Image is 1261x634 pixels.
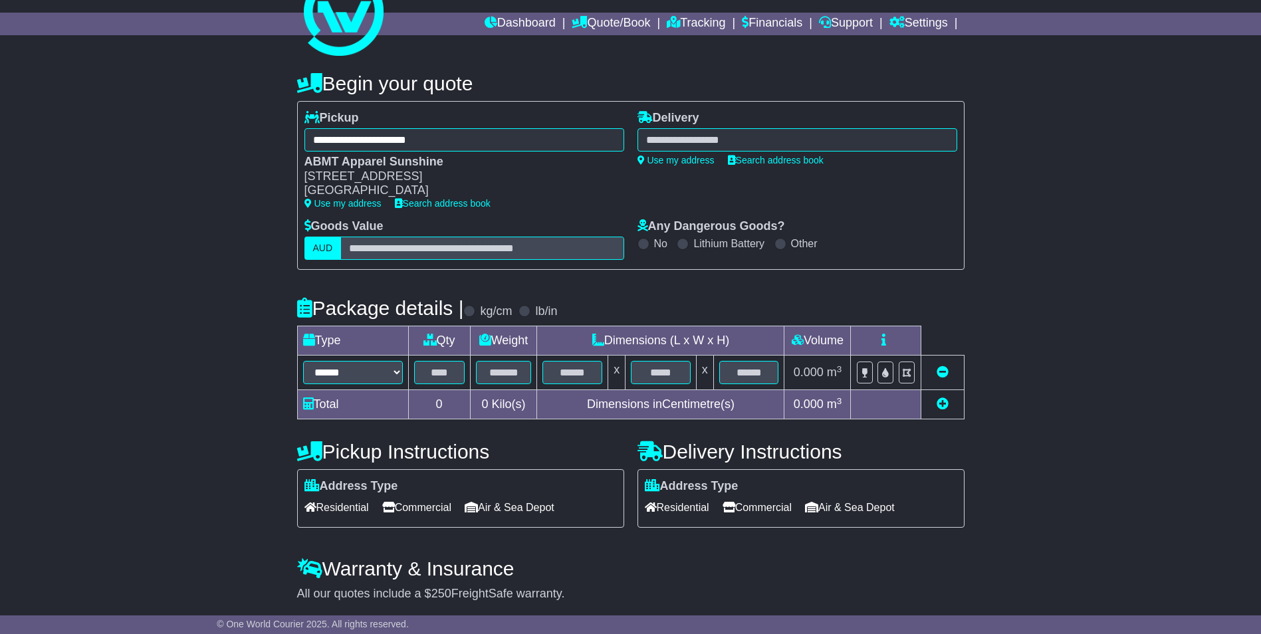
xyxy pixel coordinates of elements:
td: Weight [470,326,537,356]
h4: Begin your quote [297,72,965,94]
span: 250 [431,587,451,600]
td: 0 [408,390,470,419]
span: Residential [304,497,369,518]
a: Support [819,13,873,35]
td: Dimensions in Centimetre(s) [537,390,784,419]
label: AUD [304,237,342,260]
sup: 3 [837,364,842,374]
label: kg/cm [480,304,512,319]
label: Address Type [304,479,398,494]
span: m [827,397,842,411]
span: © One World Courier 2025. All rights reserved. [217,619,409,629]
a: Search address book [395,198,491,209]
a: Use my address [304,198,382,209]
label: No [654,237,667,250]
td: Kilo(s) [470,390,537,419]
label: Lithium Battery [693,237,764,250]
a: Use my address [637,155,715,165]
a: Dashboard [485,13,556,35]
h4: Warranty & Insurance [297,558,965,580]
div: All our quotes include a $ FreightSafe warranty. [297,587,965,601]
div: [STREET_ADDRESS] [304,169,611,184]
label: Delivery [637,111,699,126]
span: Residential [645,497,709,518]
span: Air & Sea Depot [465,497,554,518]
span: Commercial [723,497,792,518]
a: Settings [889,13,948,35]
a: Quote/Book [572,13,650,35]
label: Other [791,237,818,250]
a: Financials [742,13,802,35]
td: Type [297,326,408,356]
div: ABMT Apparel Sunshine [304,155,611,169]
td: Total [297,390,408,419]
h4: Pickup Instructions [297,441,624,463]
span: Commercial [382,497,451,518]
td: Dimensions (L x W x H) [537,326,784,356]
sup: 3 [837,396,842,406]
a: Tracking [667,13,725,35]
span: m [827,366,842,379]
td: Volume [784,326,851,356]
td: x [696,356,713,390]
span: 0.000 [794,397,824,411]
h4: Package details | [297,297,464,319]
div: [GEOGRAPHIC_DATA] [304,183,611,198]
a: Remove this item [937,366,949,379]
td: Qty [408,326,470,356]
a: Add new item [937,397,949,411]
label: Any Dangerous Goods? [637,219,785,234]
span: Air & Sea Depot [805,497,895,518]
td: x [608,356,626,390]
label: lb/in [535,304,557,319]
span: 0.000 [794,366,824,379]
a: Search address book [728,155,824,165]
h4: Delivery Instructions [637,441,965,463]
span: 0 [481,397,488,411]
label: Goods Value [304,219,384,234]
label: Pickup [304,111,359,126]
label: Address Type [645,479,739,494]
